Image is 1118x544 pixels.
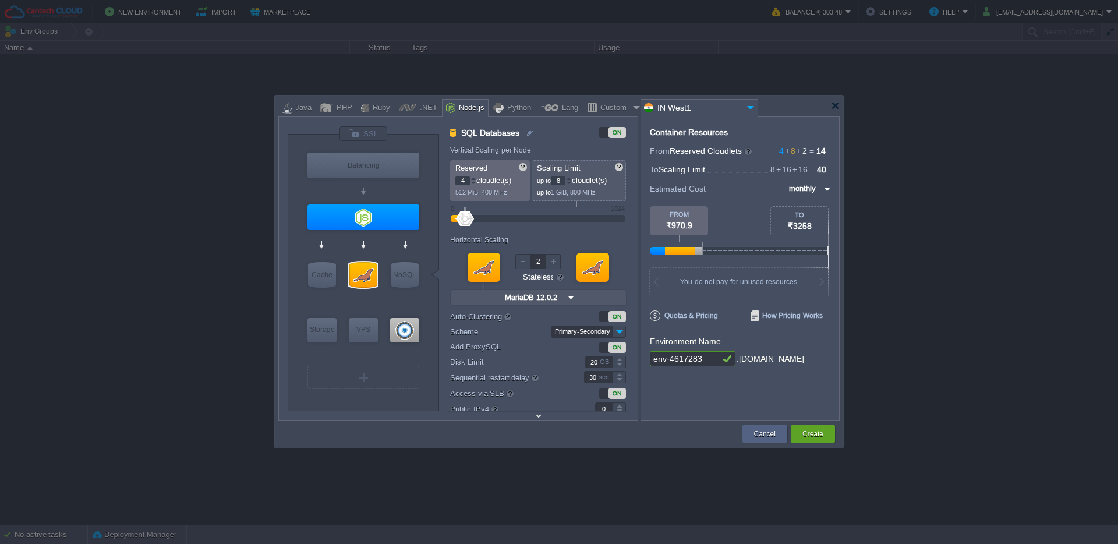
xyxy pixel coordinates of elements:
[597,100,631,117] div: Custom
[551,189,596,196] span: 1 GiB, 800 MHz
[795,146,807,156] span: 2
[650,128,728,137] div: Container Resources
[808,165,817,174] span: =
[650,337,721,346] label: Environment Name
[451,205,454,212] div: 0
[455,189,507,196] span: 512 MiB, 400 MHz
[391,262,419,288] div: NoSQL
[455,173,526,185] p: cloudlet(s)
[795,146,802,156] span: +
[659,165,705,174] span: Scaling Limit
[666,221,692,230] span: ₹970.9
[349,318,378,342] div: Elastic VPS
[307,318,337,341] div: Storage
[307,153,419,178] div: Load Balancer
[537,164,581,172] span: Scaling Limit
[455,164,487,172] span: Reserved
[650,182,706,195] span: Estimated Cost
[450,356,568,368] label: Disk Limit
[650,211,708,218] div: FROM
[537,173,622,185] p: cloudlet(s)
[650,146,670,156] span: From
[349,262,377,288] div: SQL Databases
[754,428,776,440] button: Cancel
[600,356,611,368] div: GB
[608,388,626,399] div: ON
[450,310,568,323] label: Auto-Clustering
[816,146,826,156] span: 14
[650,165,659,174] span: To
[450,326,539,338] label: Scheme
[537,189,551,196] span: up to
[791,165,808,174] span: 16
[307,153,419,178] div: Balancing
[737,351,804,367] div: .[DOMAIN_NAME]
[349,318,378,341] div: VPS
[391,262,419,288] div: NoSQL Databases
[537,177,551,184] span: up to
[650,310,718,321] span: Quotas & Pricing
[292,100,312,117] div: Java
[450,341,539,353] label: Add ProxySQL
[369,100,390,117] div: Ruby
[450,236,511,244] div: Horizontal Scaling
[390,318,419,342] div: ProxySQL
[608,342,626,353] div: ON
[307,204,419,230] div: Application Servers
[784,146,795,156] span: 8
[791,165,798,174] span: +
[450,371,568,384] label: Sequential restart delay
[450,402,568,415] label: Public IPv4
[670,146,753,156] span: Reserved Cloudlets
[307,318,337,342] div: Storage Containers
[807,146,816,156] span: =
[779,146,784,156] span: 4
[450,146,534,154] div: Vertical Scaling per Node
[802,428,823,440] button: Create
[784,146,791,156] span: +
[775,165,791,174] span: 16
[504,100,531,117] div: Python
[817,165,826,174] span: 40
[450,387,568,400] label: Access via SLB
[608,311,626,322] div: ON
[611,205,625,212] div: 1024
[333,100,352,117] div: PHP
[788,221,812,231] span: ₹3258
[308,262,336,288] div: Cache
[775,165,782,174] span: +
[455,100,484,117] div: Node.js
[608,127,626,138] div: ON
[416,100,437,117] div: .NET
[770,165,775,174] span: 8
[599,372,611,383] div: sec
[771,211,828,218] div: TO
[558,100,578,117] div: Lang
[307,366,419,389] div: Create New Layer
[751,310,823,321] span: How Pricing Works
